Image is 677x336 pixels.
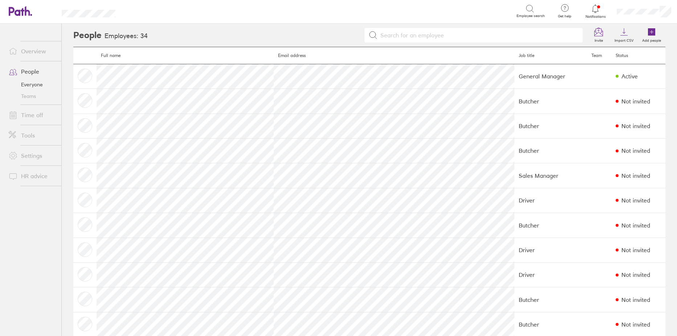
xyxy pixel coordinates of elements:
[3,148,61,163] a: Settings
[274,47,515,64] th: Email address
[514,238,587,262] td: Driver
[621,222,650,229] div: Not invited
[553,14,576,19] span: Get help
[514,262,587,287] td: Driver
[587,47,611,64] th: Team
[514,163,587,188] td: Sales Manager
[3,169,61,183] a: HR advice
[610,36,638,43] label: Import CSV
[621,271,650,278] div: Not invited
[621,73,638,79] div: Active
[621,98,650,105] div: Not invited
[3,64,61,79] a: People
[621,147,650,154] div: Not invited
[621,296,650,303] div: Not invited
[105,32,148,40] h3: Employees: 34
[135,8,154,14] div: Search
[621,172,650,179] div: Not invited
[514,64,587,89] td: General Manager
[514,138,587,163] td: Butcher
[514,213,587,238] td: Butcher
[3,90,61,102] a: Teams
[514,188,587,213] td: Driver
[514,287,587,312] td: Butcher
[638,24,665,47] a: Add people
[621,321,650,328] div: Not invited
[514,114,587,138] td: Butcher
[3,108,61,122] a: Time off
[3,44,61,58] a: Overview
[514,89,587,114] td: Butcher
[584,15,607,19] span: Notifications
[378,28,578,42] input: Search for an employee
[587,24,610,47] a: Invite
[621,247,650,253] div: Not invited
[638,36,665,43] label: Add people
[517,14,545,18] span: Employee search
[610,24,638,47] a: Import CSV
[97,47,274,64] th: Full name
[584,4,607,19] a: Notifications
[621,197,650,204] div: Not invited
[3,79,61,90] a: Everyone
[3,128,61,143] a: Tools
[73,24,102,47] h2: People
[621,123,650,129] div: Not invited
[590,36,607,43] label: Invite
[611,47,665,64] th: Status
[514,47,587,64] th: Job title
